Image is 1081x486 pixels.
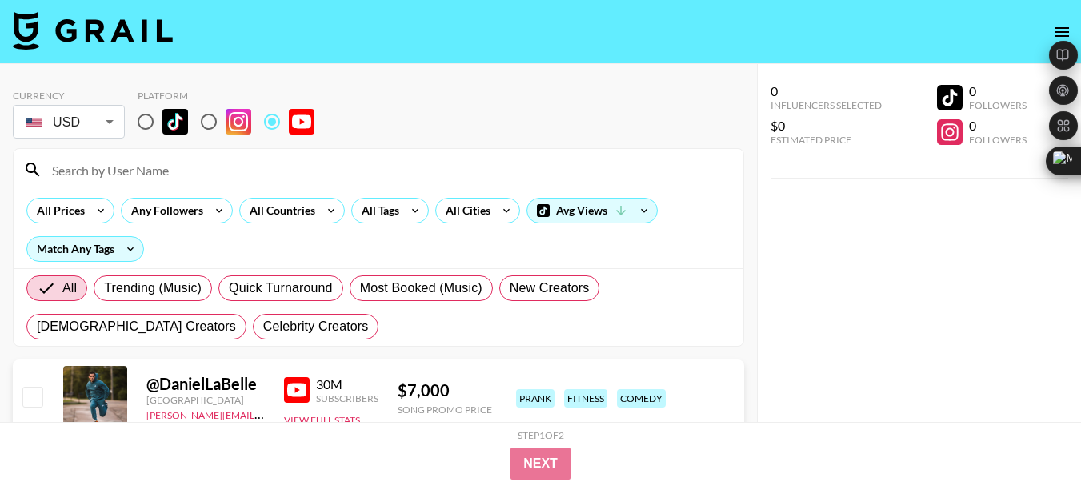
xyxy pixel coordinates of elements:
div: prank [516,389,555,408]
a: [PERSON_NAME][EMAIL_ADDRESS][DOMAIN_NAME] [146,406,383,421]
span: Trending (Music) [104,279,202,298]
button: View Full Stats [284,414,360,426]
div: Currency [13,90,125,102]
div: Match Any Tags [27,237,143,261]
div: Estimated Price [771,134,882,146]
div: USD [16,108,122,136]
div: All Cities [436,199,494,223]
div: @ DanielLaBelle [146,374,265,394]
div: 30M [316,376,378,392]
img: YouTube [284,377,310,403]
div: 0 [969,83,1027,99]
img: Grail Talent [13,11,173,50]
div: Subscribers [316,392,378,404]
div: $0 [771,118,882,134]
div: [GEOGRAPHIC_DATA] [146,394,265,406]
span: [DEMOGRAPHIC_DATA] Creators [37,317,236,336]
img: Instagram [226,109,251,135]
div: Song Promo Price [398,404,492,416]
img: YouTube [289,109,314,135]
div: Platform [138,90,327,102]
span: Celebrity Creators [263,317,369,336]
span: New Creators [510,279,590,298]
div: 0 [969,118,1027,134]
div: $ 7,000 [398,380,492,400]
div: fitness [564,389,607,408]
span: Most Booked (Music) [360,279,482,298]
span: All [62,279,77,298]
div: 0 [771,83,882,99]
div: Followers [969,99,1027,111]
iframe: Drift Widget Chat Controller [1001,406,1062,467]
div: comedy [617,389,666,408]
div: All Countries [240,199,318,223]
div: All Tags [352,199,402,223]
img: TikTok [162,109,188,135]
button: Next [510,448,571,480]
button: open drawer [1046,16,1078,48]
div: Followers [969,134,1027,146]
div: Influencers Selected [771,99,882,111]
div: Avg Views [527,199,657,223]
div: Step 1 of 2 [518,429,564,441]
input: Search by User Name [42,157,734,183]
div: All Prices [27,199,88,223]
span: Quick Turnaround [229,279,333,298]
div: Any Followers [122,199,206,223]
